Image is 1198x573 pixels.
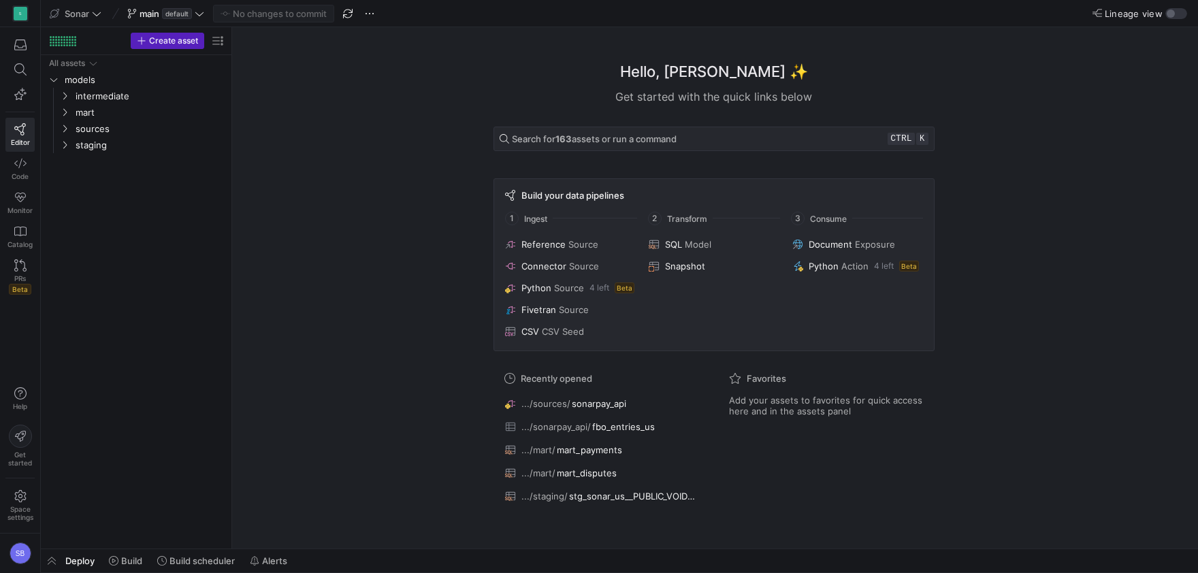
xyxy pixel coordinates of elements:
[521,468,555,478] span: .../mart/
[76,105,224,120] span: mart
[592,421,655,432] span: fbo_entries_us
[615,282,634,293] span: Beta
[512,133,677,144] span: Search for assets or run a command
[46,55,226,71] div: Press SPACE to select this row.
[502,323,638,340] button: CSVCSV Seed
[14,7,27,20] div: S
[559,304,589,315] span: Source
[554,282,584,293] span: Source
[521,421,591,432] span: .../sonarpay_api/
[5,2,35,25] a: S
[5,539,35,568] button: SB
[46,5,105,22] button: Sonar
[76,137,224,153] span: staging
[65,72,224,88] span: models
[502,464,702,482] button: .../mart/mart_disputes
[502,395,702,412] button: .../sources/sonarpay_api
[521,190,624,201] span: Build your data pipelines
[12,172,29,180] span: Code
[521,239,566,250] span: Reference
[121,555,142,566] span: Build
[521,444,555,455] span: .../mart/
[7,206,33,214] span: Monitor
[5,186,35,220] a: Monitor
[12,402,29,410] span: Help
[557,444,622,455] span: mart_payments
[521,373,592,384] span: Recently opened
[568,239,598,250] span: Source
[49,59,85,68] div: All assets
[888,133,914,145] kbd: ctrl
[1105,8,1163,19] span: Lineage view
[569,261,599,272] span: Source
[809,239,852,250] span: Document
[8,451,32,467] span: Get started
[169,555,235,566] span: Build scheduler
[262,555,287,566] span: Alerts
[502,280,638,296] button: PythonSource4 leftBeta
[729,395,924,416] span: Add your assets to favorites for quick access here and in the assets panel
[10,542,31,564] div: SB
[502,487,702,505] button: .../staging/stg_sonar_us__PUBLIC_VOIDED_PAYMENTS
[9,284,31,295] span: Beta
[46,120,226,137] div: Press SPACE to select this row.
[521,491,568,502] span: .../staging/
[7,505,33,521] span: Space settings
[493,88,935,105] div: Get started with the quick links below
[5,254,35,300] a: PRsBeta
[140,8,159,19] span: main
[46,137,226,153] div: Press SPACE to select this row.
[493,127,935,151] button: Search for163assets or run a commandctrlk
[809,261,839,272] span: Python
[11,138,30,146] span: Editor
[103,549,148,572] button: Build
[521,304,556,315] span: Fivetran
[916,133,928,145] kbd: k
[841,261,869,272] span: Action
[502,441,702,459] button: .../mart/mart_payments
[162,8,192,19] span: default
[5,152,35,186] a: Code
[124,5,208,22] button: maindefault
[5,118,35,152] a: Editor
[502,301,638,318] button: FivetranSource
[685,239,711,250] span: Model
[5,220,35,254] a: Catalog
[149,36,198,46] span: Create asset
[244,549,293,572] button: Alerts
[747,373,786,384] span: Favorites
[65,8,89,19] span: Sonar
[555,133,572,144] strong: 163
[646,258,781,274] button: Snapshot
[521,261,566,272] span: Connector
[76,88,224,104] span: intermediate
[76,121,224,137] span: sources
[589,283,609,293] span: 4 left
[790,236,925,252] button: DocumentExposure
[899,261,919,272] span: Beta
[572,398,626,409] span: sonarpay_api
[502,258,638,274] button: ConnectorSource
[855,239,895,250] span: Exposure
[790,258,925,274] button: PythonAction4 leftBeta
[665,239,682,250] span: SQL
[5,419,35,472] button: Getstarted
[65,555,95,566] span: Deploy
[131,33,204,49] button: Create asset
[151,549,241,572] button: Build scheduler
[665,261,705,272] span: Snapshot
[646,236,781,252] button: SQLModel
[46,71,226,88] div: Press SPACE to select this row.
[5,381,35,416] button: Help
[46,104,226,120] div: Press SPACE to select this row.
[874,261,894,271] span: 4 left
[46,88,226,104] div: Press SPACE to select this row.
[557,468,617,478] span: mart_disputes
[14,274,26,282] span: PRs
[502,418,702,436] button: .../sonarpay_api/fbo_entries_us
[521,398,570,409] span: .../sources/
[502,236,638,252] button: ReferenceSource
[620,61,808,83] h1: Hello, [PERSON_NAME] ✨
[521,326,539,337] span: CSV
[569,491,698,502] span: stg_sonar_us__PUBLIC_VOIDED_PAYMENTS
